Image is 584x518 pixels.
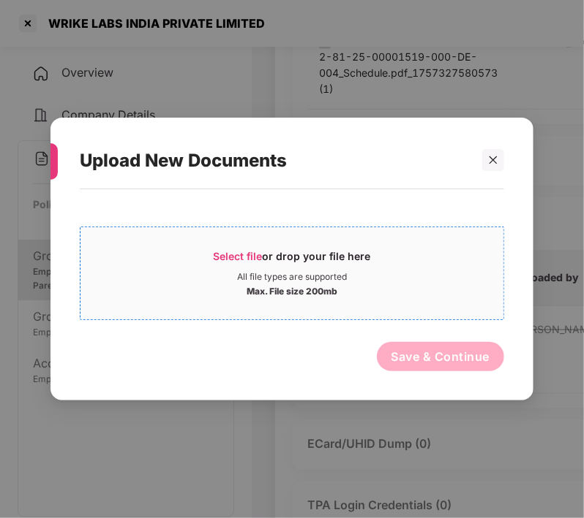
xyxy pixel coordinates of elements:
span: Select file [214,250,263,262]
div: or drop your file here [214,249,371,271]
span: Select fileor drop your file hereAll file types are supportedMax. File size 200mb [81,238,503,308]
div: Max. File size 200mb [247,283,337,297]
span: close [488,155,498,165]
div: All file types are supported [237,271,347,283]
button: Save & Continue [377,342,505,371]
div: Upload New Documents [80,132,469,189]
